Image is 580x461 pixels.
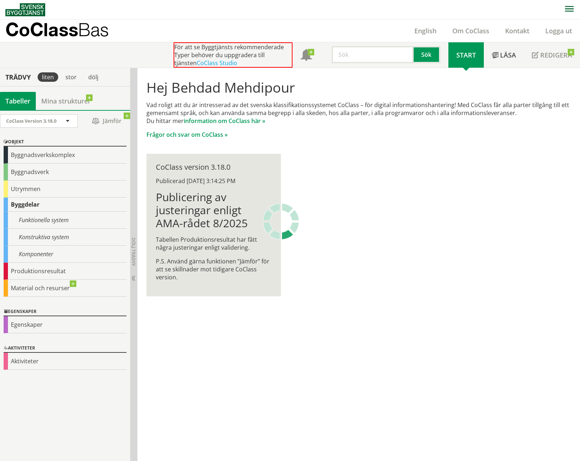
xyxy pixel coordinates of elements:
div: Material och resurser [4,280,127,297]
h1: Publicering av justeringar enligt AMA-rådet 8/2025 [156,191,272,230]
div: Funktionella system [4,212,127,229]
div: Aktiviteter [4,353,127,370]
a: Start [448,42,484,68]
span: Dölj trädvy [131,238,137,266]
a: information om CoClass här » [184,117,265,125]
div: CoClass version 3.18.0 [156,163,272,171]
div: Byggnadsverk [4,164,127,181]
h1: Hej Behdad Mehdipour [146,79,571,95]
span: Notifikationer [300,50,312,62]
div: Byggdelar [4,198,127,212]
div: Egenskaper [4,308,127,316]
div: Aktiviteter [4,344,127,353]
a: English [406,26,444,35]
div: dölj [84,72,103,82]
p: Tabellen Produktionsresultat har fått några justeringar enligt validering. [156,236,272,251]
a: CoClassBas [5,20,124,42]
a: Redigera [524,42,580,68]
img: Svensk Byggtjänst [5,3,45,16]
div: Trädvy [1,73,35,81]
span: Redigera [540,51,572,59]
div: För att se Byggtjänsts rekommenderade Typer behöver du uppgradera till tjänsten [174,42,293,68]
p: P.S. Använd gärna funktionen ”Jämför” för att se skillnader mot tidigare CoClass version. [156,257,272,281]
div: Objekt [4,138,127,147]
a: Frågor och svar om CoClass » [146,131,228,139]
p: Vad roligt att du är intresserad av det svenska klassifikationssystemet CoClass – för digital inf... [146,101,571,125]
span: Läsa [500,51,516,59]
a: Mina strukturer [36,92,96,110]
div: liten [38,72,58,82]
div: Komponenter [4,246,127,263]
div: Konstruktiva system [4,229,127,246]
span: Bas [78,19,109,40]
img: Laddar [263,203,299,240]
div: Egenskaper [4,316,127,333]
a: CoClass Studio [197,59,237,67]
div: Utrymmen [4,181,127,198]
div: Byggnadsverkskomplex [4,147,127,164]
a: Kontakt [497,26,537,35]
span: Start [456,51,476,59]
div: Publicerad [DATE] 3:14:25 PM [156,177,272,185]
input: Sök [332,46,414,63]
p: CoClass [5,25,109,34]
button: Sök [414,46,440,63]
span: Jämför [85,115,128,127]
div: Produktionsresultat [4,263,127,280]
span: CoClass Version 3.18.0 [6,118,56,124]
a: Läsa [484,42,524,68]
a: Om CoClass [444,26,497,35]
a: Logga ut [537,26,580,35]
div: stor [61,72,81,82]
